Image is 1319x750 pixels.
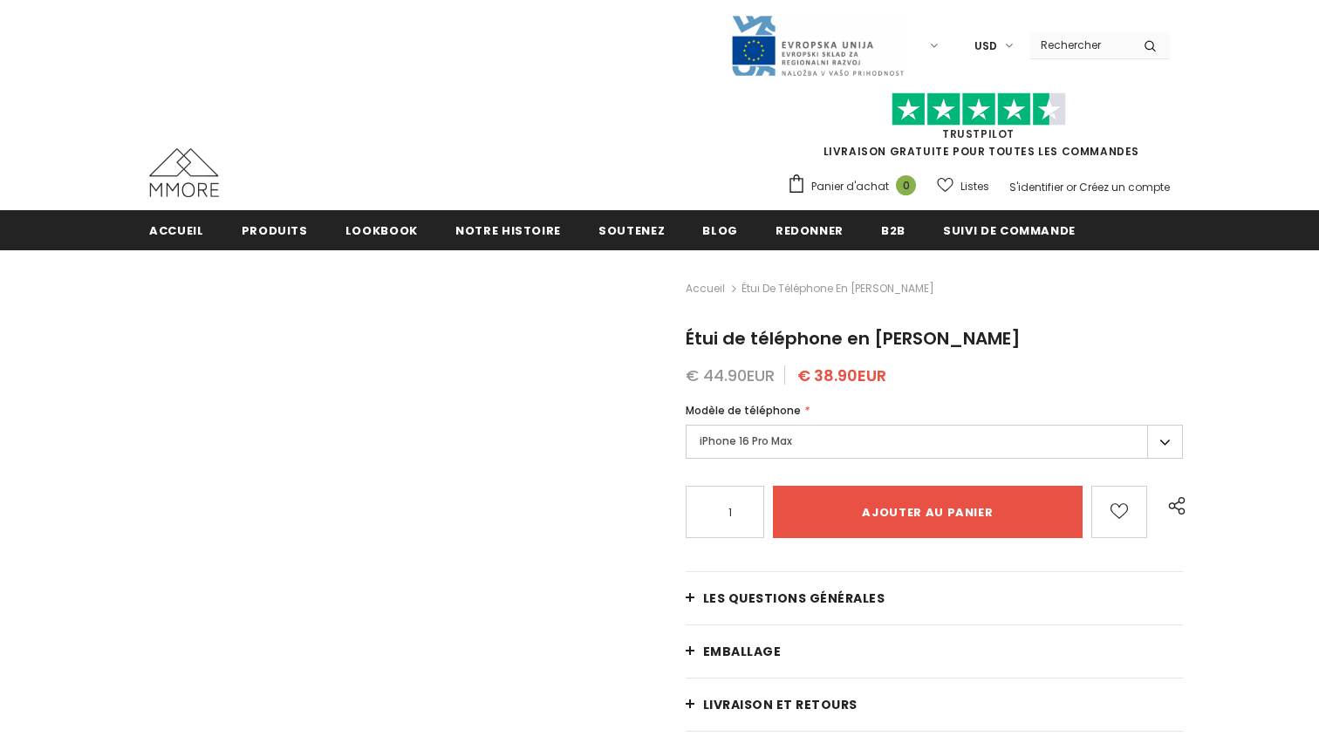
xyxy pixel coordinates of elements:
[974,37,997,55] span: USD
[149,222,204,239] span: Accueil
[881,210,906,249] a: B2B
[686,278,725,299] a: Accueil
[1079,180,1170,194] a: Créez un compte
[1030,32,1131,58] input: Search Site
[892,92,1066,126] img: Faites confiance aux étoiles pilotes
[881,222,906,239] span: B2B
[455,222,561,239] span: Notre histoire
[703,590,885,607] span: Les questions générales
[943,222,1076,239] span: Suivi de commande
[703,643,782,660] span: EMBALLAGE
[686,572,1183,624] a: Les questions générales
[943,210,1076,249] a: Suivi de commande
[1066,180,1076,194] span: or
[1009,180,1063,194] a: S'identifier
[702,210,738,249] a: Blog
[242,222,308,239] span: Produits
[797,365,886,386] span: € 38.90EUR
[686,365,775,386] span: € 44.90EUR
[730,37,905,52] a: Javni Razpis
[686,625,1183,678] a: EMBALLAGE
[686,403,801,418] span: Modèle de téléphone
[455,210,561,249] a: Notre histoire
[942,126,1015,141] a: TrustPilot
[703,696,858,713] span: Livraison et retours
[937,171,989,201] a: Listes
[149,210,204,249] a: Accueil
[686,678,1183,731] a: Livraison et retours
[702,222,738,239] span: Blog
[776,210,844,249] a: Redonner
[598,222,665,239] span: soutenez
[149,148,219,197] img: Cas MMORE
[730,14,905,78] img: Javni Razpis
[345,210,418,249] a: Lookbook
[811,178,889,195] span: Panier d'achat
[742,278,934,299] span: Étui de téléphone en [PERSON_NAME]
[242,210,308,249] a: Produits
[686,425,1183,459] label: iPhone 16 Pro Max
[598,210,665,249] a: soutenez
[787,100,1170,159] span: LIVRAISON GRATUITE POUR TOUTES LES COMMANDES
[686,326,1021,351] span: Étui de téléphone en [PERSON_NAME]
[345,222,418,239] span: Lookbook
[773,486,1083,538] input: Ajouter au panier
[776,222,844,239] span: Redonner
[896,175,916,195] span: 0
[960,178,989,195] span: Listes
[787,174,925,200] a: Panier d'achat 0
